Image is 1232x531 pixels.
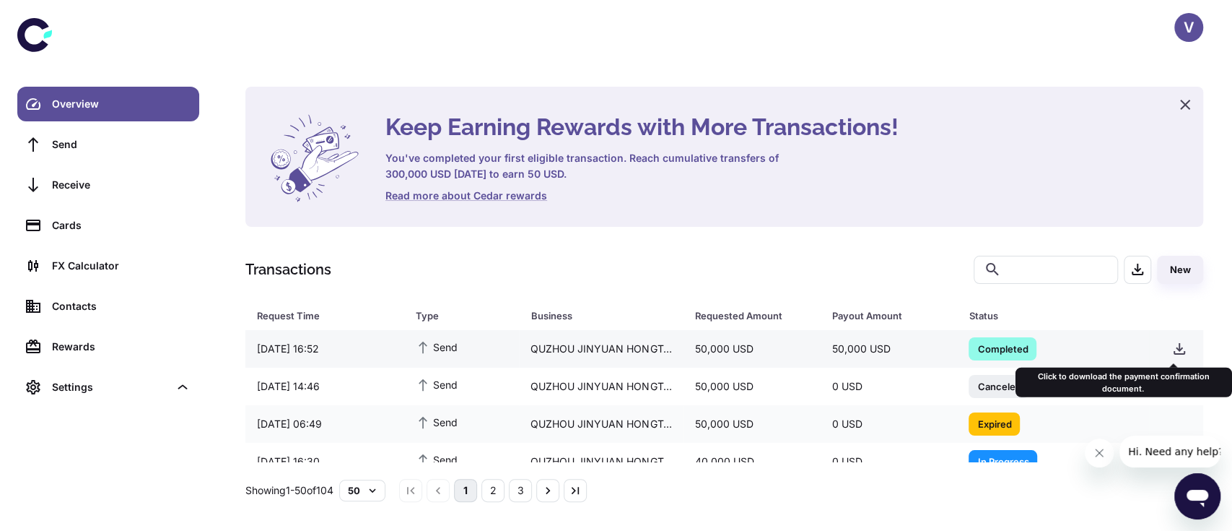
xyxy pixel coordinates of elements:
[17,329,199,364] a: Rewards
[416,306,513,326] span: Type
[1015,368,1232,397] div: Click to download the payment confirmation document.
[821,373,958,400] div: 0 USD
[821,410,958,438] div: 0 USD
[695,306,815,326] span: Requested Amount
[52,298,191,314] div: Contacts
[17,208,199,243] a: Cards
[1157,256,1203,284] button: New
[969,341,1036,355] span: Completed
[52,258,191,274] div: FX Calculator
[339,480,385,501] button: 50
[257,306,380,326] div: Request Time
[1085,439,1114,467] iframe: Close message
[821,335,958,363] div: 50,000 USD
[683,373,821,400] div: 50,000 USD
[683,448,821,475] div: 40,000 USD
[397,479,589,502] nav: pagination navigation
[245,373,404,400] div: [DATE] 14:46
[519,448,683,475] div: QUZHOU JINYUAN HONGTAI REFRIGERANT CO.,
[9,10,104,22] span: Hi. Need any help?
[416,339,458,355] span: Send
[1119,436,1220,467] iframe: Message from company
[245,448,404,475] div: [DATE] 16:30
[245,483,333,498] p: Showing 1-50 of 104
[416,306,494,326] div: Type
[536,479,559,502] button: Go to next page
[416,414,458,430] span: Send
[832,306,933,326] div: Payout Amount
[969,306,1143,326] span: Status
[416,376,458,392] span: Send
[17,370,199,405] div: Settings
[969,454,1037,468] span: In Progress
[385,188,1186,204] a: Read more about Cedar rewards
[683,335,821,363] div: 50,000 USD
[52,137,191,152] div: Send
[519,410,683,438] div: QUZHOU JINYUAN HONGTAI REFRIGERANT CO.,
[481,479,504,502] button: Go to page 2
[17,249,199,283] a: FX Calculator
[454,479,477,502] button: page 1
[821,448,958,475] div: 0 USD
[245,259,331,280] h1: Transactions
[683,410,821,438] div: 50,000 USD
[564,479,587,502] button: Go to last page
[257,306,398,326] span: Request Time
[17,168,199,202] a: Receive
[52,177,191,193] div: Receive
[17,87,199,121] a: Overview
[519,373,683,400] div: QUZHOU JINYUAN HONGTAI REFRIGERANT CO.,
[52,339,191,355] div: Rewards
[1174,13,1203,42] button: V
[17,127,199,162] a: Send
[245,410,404,438] div: [DATE] 06:49
[52,379,169,395] div: Settings
[969,416,1020,431] span: Expired
[832,306,952,326] span: Payout Amount
[385,110,1186,144] h4: Keep Earning Rewards with More Transactions!
[969,306,1124,326] div: Status
[519,335,683,363] div: QUZHOU JINYUAN HONGTAI REFRIGERANT CO.,
[969,379,1029,393] span: Canceled
[17,289,199,324] a: Contacts
[52,217,191,233] div: Cards
[1174,473,1220,519] iframe: Button to launch messaging window
[52,96,191,112] div: Overview
[509,479,532,502] button: Go to page 3
[245,335,404,363] div: [DATE] 16:52
[416,452,458,467] span: Send
[385,150,782,182] h6: You've completed your first eligible transaction. Reach cumulative transfers of 300,000 USD [DATE...
[695,306,796,326] div: Requested Amount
